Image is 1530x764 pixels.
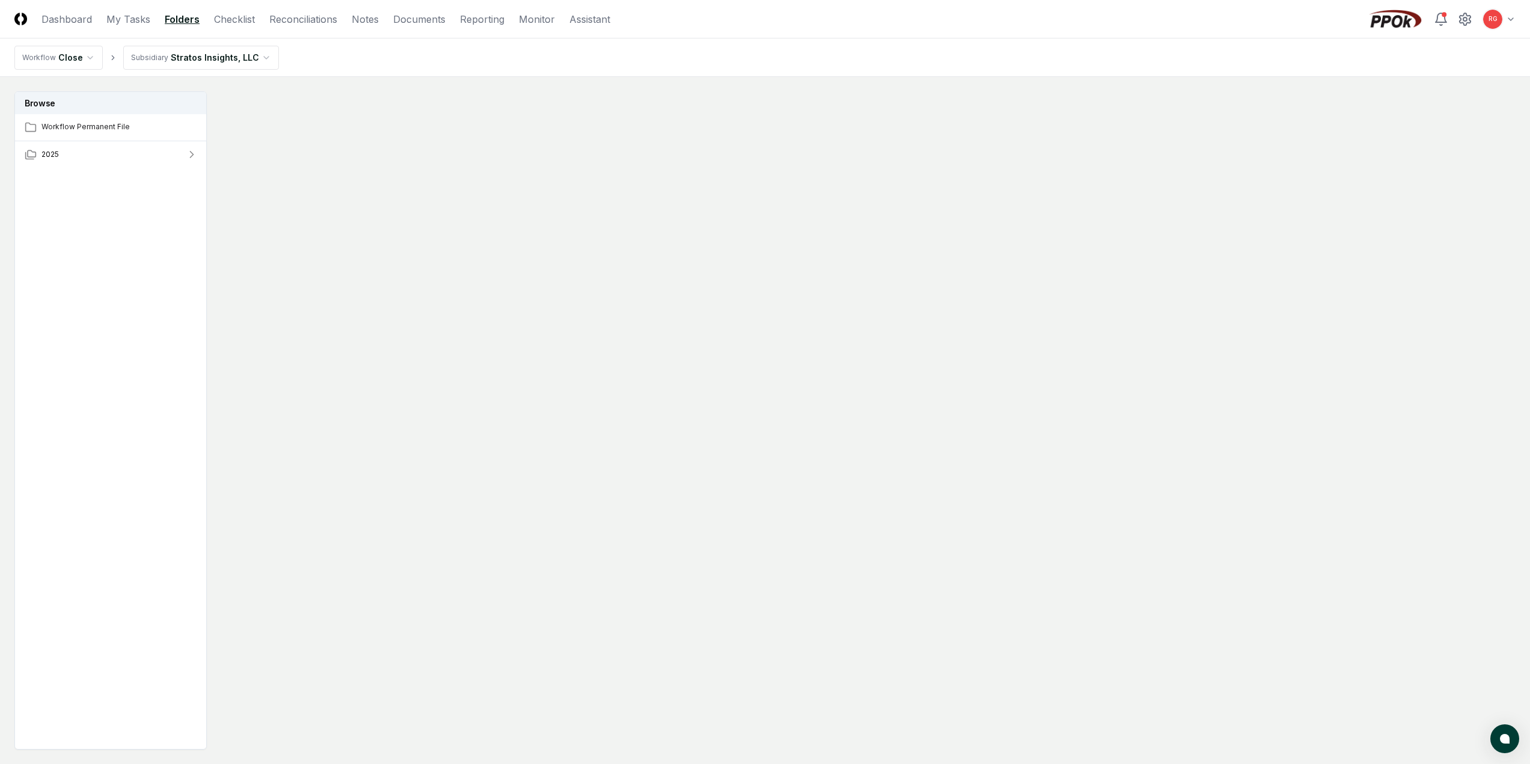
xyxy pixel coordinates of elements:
button: atlas-launcher [1490,724,1519,753]
a: Reporting [460,12,504,26]
button: RG [1482,8,1504,30]
a: Notes [352,12,379,26]
img: Logo [14,13,27,25]
a: Reconciliations [269,12,337,26]
a: Assistant [569,12,610,26]
a: Folders [165,12,200,26]
button: 2025 [15,141,207,168]
a: Dashboard [41,12,92,26]
a: Workflow Permanent File [15,114,207,141]
a: Checklist [214,12,255,26]
a: Documents [393,12,445,26]
a: Monitor [519,12,555,26]
div: Workflow [22,52,56,63]
span: Workflow Permanent File [41,121,198,132]
span: RG [1489,14,1498,23]
a: My Tasks [106,12,150,26]
h3: Browse [15,92,206,114]
div: Subsidiary [131,52,168,63]
span: 2025 [41,149,59,160]
nav: breadcrumb [14,46,279,70]
img: PPOk logo [1366,10,1424,29]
